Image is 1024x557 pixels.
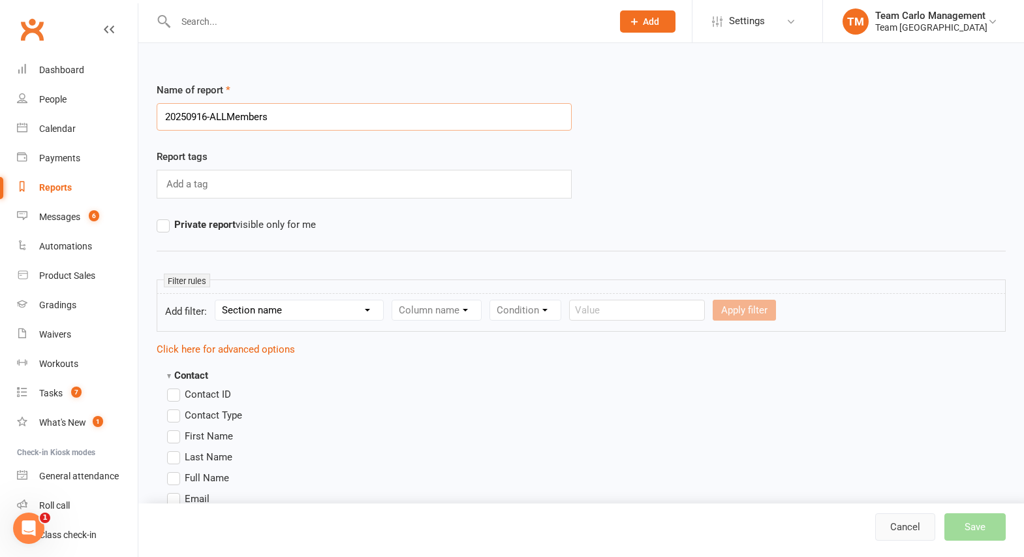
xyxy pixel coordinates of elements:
[17,349,138,379] a: Workouts
[643,16,659,27] span: Add
[39,471,119,481] div: General attendance
[157,343,295,355] a: Click here for advanced options
[39,329,71,340] div: Waivers
[17,379,138,408] a: Tasks 7
[39,65,84,75] div: Dashboard
[17,320,138,349] a: Waivers
[17,462,138,491] a: General attendance kiosk mode
[39,182,72,193] div: Reports
[71,387,82,398] span: 7
[17,144,138,173] a: Payments
[185,449,232,463] span: Last Name
[157,149,208,165] label: Report tags
[17,491,138,520] a: Roll call
[17,232,138,261] a: Automations
[172,12,603,31] input: Search...
[93,416,103,427] span: 1
[875,513,935,541] a: Cancel
[17,520,138,550] a: Class kiosk mode
[875,22,987,33] div: Team [GEOGRAPHIC_DATA]
[13,513,44,544] iframe: Intercom live chat
[39,94,67,104] div: People
[39,123,76,134] div: Calendar
[174,217,316,231] span: visible only for me
[729,7,765,36] span: Settings
[185,387,231,400] span: Contact ID
[89,210,99,221] span: 6
[39,500,70,511] div: Roll call
[620,10,675,33] button: Add
[185,470,229,484] span: Full Name
[185,407,242,421] span: Contact Type
[185,428,233,442] span: First Name
[39,358,78,369] div: Workouts
[39,300,76,310] div: Gradings
[17,114,138,144] a: Calendar
[17,261,138,291] a: Product Sales
[875,10,987,22] div: Team Carlo Management
[39,153,80,163] div: Payments
[17,291,138,320] a: Gradings
[157,82,230,98] label: Name of report
[569,300,705,321] input: Value
[17,408,138,438] a: What's New1
[17,202,138,232] a: Messages 6
[17,173,138,202] a: Reports
[17,85,138,114] a: People
[39,241,92,251] div: Automations
[39,212,80,222] div: Messages
[167,370,208,381] strong: Contact
[39,417,86,428] div: What's New
[185,491,209,505] span: Email
[39,270,95,281] div: Product Sales
[39,388,63,398] div: Tasks
[843,8,869,35] div: TM
[16,13,48,46] a: Clubworx
[39,530,97,540] div: Class check-in
[165,176,211,193] input: Add a tag
[174,219,236,231] strong: Private report
[40,513,50,523] span: 1
[164,274,210,287] small: Filter rules
[157,293,1006,332] form: Add filter:
[17,56,138,85] a: Dashboard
